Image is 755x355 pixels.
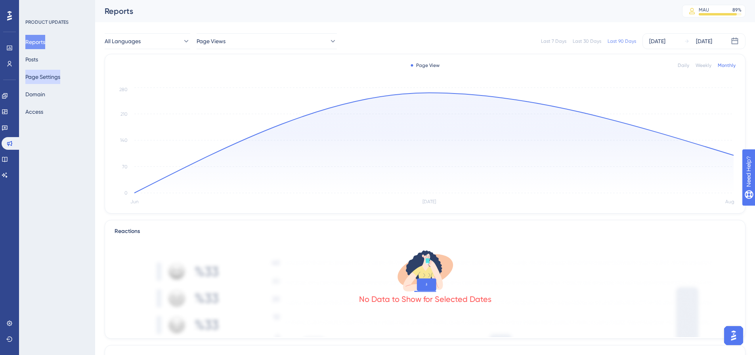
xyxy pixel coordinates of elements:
[25,70,60,84] button: Page Settings
[696,62,711,69] div: Weekly
[197,36,226,46] span: Page Views
[105,36,141,46] span: All Languages
[122,164,128,170] tspan: 70
[19,2,50,11] span: Need Help?
[119,87,128,92] tspan: 280
[725,199,734,204] tspan: Aug
[25,87,45,101] button: Domain
[25,35,45,49] button: Reports
[115,227,736,236] div: Reactions
[25,105,43,119] button: Access
[732,7,742,13] div: 89 %
[359,294,491,305] div: No Data to Show for Selected Dates
[696,36,712,46] div: [DATE]
[120,137,128,143] tspan: 140
[411,62,440,69] div: Page View
[541,38,566,44] div: Last 7 Days
[25,52,38,67] button: Posts
[130,199,139,204] tspan: Jun
[722,324,745,347] iframe: UserGuiding AI Assistant Launcher
[678,62,689,69] div: Daily
[699,7,709,13] div: MAU
[608,38,636,44] div: Last 90 Days
[197,33,337,49] button: Page Views
[649,36,665,46] div: [DATE]
[120,111,128,117] tspan: 210
[25,19,69,25] div: PRODUCT UPDATES
[105,6,662,17] div: Reports
[422,199,436,204] tspan: [DATE]
[573,38,601,44] div: Last 30 Days
[105,33,190,49] button: All Languages
[718,62,736,69] div: Monthly
[124,190,128,196] tspan: 0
